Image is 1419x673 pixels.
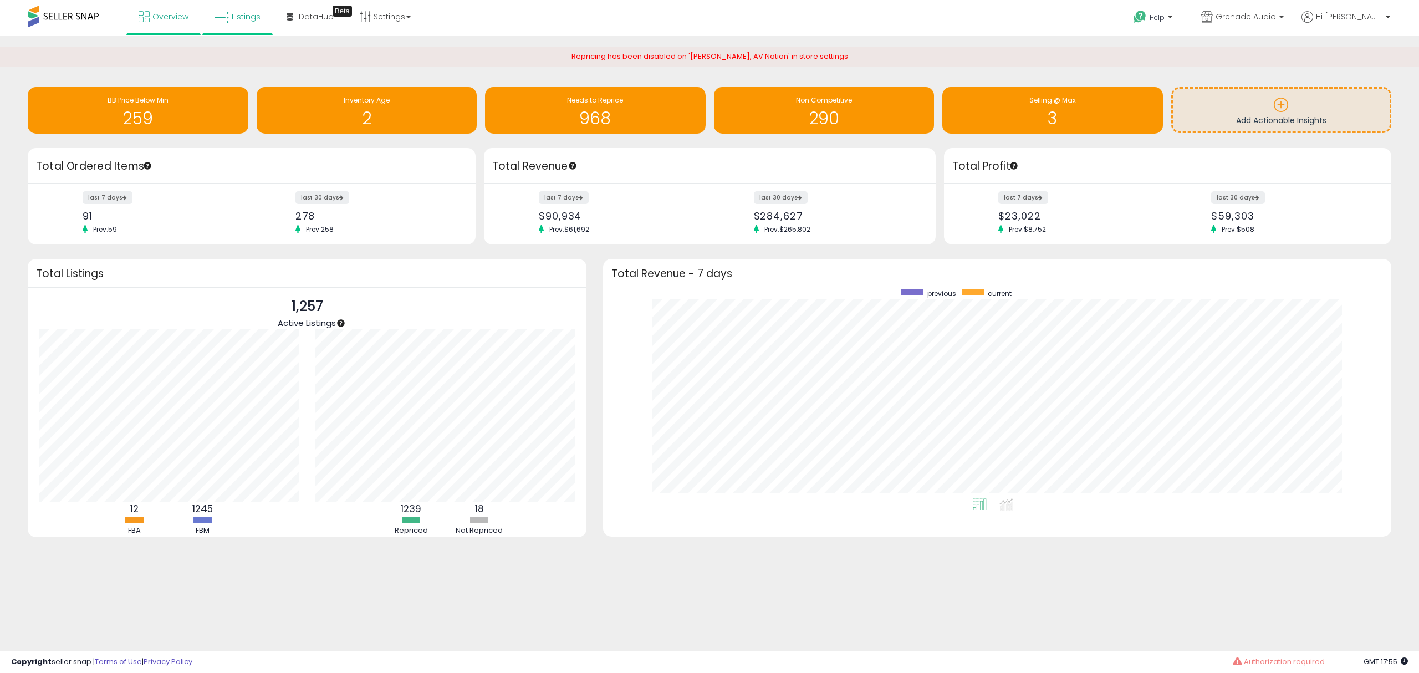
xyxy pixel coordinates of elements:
[952,159,1384,174] h3: Total Profit
[568,161,578,171] div: Tooltip anchor
[278,317,336,329] span: Active Listings
[1029,95,1076,105] span: Selling @ Max
[295,191,349,204] label: last 30 days
[170,526,236,536] div: FBM
[759,225,816,234] span: Prev: $265,802
[1150,13,1165,22] span: Help
[491,109,700,128] h1: 968
[295,210,456,222] div: 278
[1173,89,1390,131] a: Add Actionable Insights
[942,87,1163,134] a: Selling @ Max 3
[1003,225,1052,234] span: Prev: $8,752
[567,95,623,105] span: Needs to Reprice
[539,210,701,222] div: $90,934
[28,87,248,134] a: BB Price Below Min 259
[101,526,168,536] div: FBA
[1316,11,1382,22] span: Hi [PERSON_NAME]
[1301,11,1390,36] a: Hi [PERSON_NAME]
[300,225,339,234] span: Prev: 258
[571,51,848,62] span: Repricing has been disabled on '[PERSON_NAME], AV Nation' in store settings
[1211,191,1265,204] label: last 30 days
[754,210,916,222] div: $284,627
[1009,161,1019,171] div: Tooltip anchor
[192,502,213,516] b: 1245
[719,109,929,128] h1: 290
[130,502,139,516] b: 12
[33,109,243,128] h1: 259
[83,210,243,222] div: 91
[927,289,956,298] span: previous
[299,11,334,22] span: DataHub
[333,6,352,17] div: Tooltip anchor
[401,502,421,516] b: 1239
[539,191,589,204] label: last 7 days
[88,225,122,234] span: Prev: 59
[1125,2,1183,36] a: Help
[446,526,513,536] div: Not Repriced
[336,318,346,328] div: Tooltip anchor
[475,502,484,516] b: 18
[262,109,472,128] h1: 2
[36,269,578,278] h3: Total Listings
[1216,225,1260,234] span: Prev: $508
[1211,210,1372,222] div: $59,303
[998,191,1048,204] label: last 7 days
[108,95,169,105] span: BB Price Below Min
[611,269,1384,278] h3: Total Revenue - 7 days
[754,191,808,204] label: last 30 days
[36,159,467,174] h3: Total Ordered Items
[796,95,852,105] span: Non Competitive
[714,87,935,134] a: Non Competitive 290
[1133,10,1147,24] i: Get Help
[1216,11,1276,22] span: Grenade Audio
[378,526,445,536] div: Repriced
[998,210,1159,222] div: $23,022
[544,225,595,234] span: Prev: $61,692
[83,191,132,204] label: last 7 days
[1236,115,1326,126] span: Add Actionable Insights
[142,161,152,171] div: Tooltip anchor
[278,296,336,317] p: 1,257
[485,87,706,134] a: Needs to Reprice 968
[344,95,390,105] span: Inventory Age
[492,159,927,174] h3: Total Revenue
[232,11,261,22] span: Listings
[152,11,188,22] span: Overview
[257,87,477,134] a: Inventory Age 2
[948,109,1157,128] h1: 3
[988,289,1012,298] span: current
